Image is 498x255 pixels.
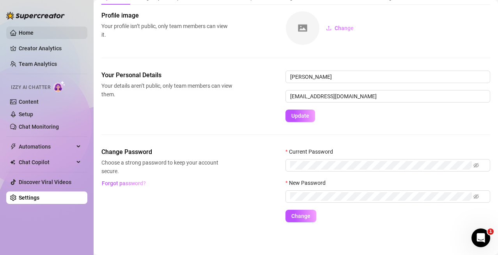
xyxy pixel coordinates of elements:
a: Chat Monitoring [19,124,59,130]
span: Your profile isn’t public, only team members can view it. [101,22,232,39]
input: Enter new email [285,90,490,103]
span: 1 [487,228,494,235]
span: Choose a strong password to keep your account secure. [101,158,232,175]
img: logo-BBDzfeDw.svg [6,12,65,19]
span: Change [291,213,310,219]
button: Change [320,22,360,34]
input: Current Password [290,161,472,170]
a: Team Analytics [19,61,57,67]
span: Your details aren’t public, only team members can view them. [101,81,232,99]
span: thunderbolt [10,143,16,150]
img: Chat Copilot [10,159,15,165]
button: Forgot password? [101,177,146,189]
span: Change Password [101,147,232,157]
span: Profile image [101,11,232,20]
span: eye-invisible [473,194,479,199]
input: New Password [290,192,472,201]
label: Current Password [285,147,338,156]
input: Enter name [285,71,490,83]
img: square-placeholder.png [286,11,319,45]
span: Your Personal Details [101,71,232,80]
span: Chat Copilot [19,156,74,168]
span: Izzy AI Chatter [11,84,50,91]
button: Update [285,110,315,122]
iframe: Intercom live chat [471,228,490,247]
span: Automations [19,140,74,153]
a: Home [19,30,34,36]
img: AI Chatter [53,81,66,92]
button: Change [285,210,316,222]
label: New Password [285,179,331,187]
span: eye-invisible [473,163,479,168]
span: Forgot password? [102,180,146,186]
a: Settings [19,195,39,201]
span: Update [291,113,309,119]
a: Content [19,99,39,105]
a: Creator Analytics [19,42,81,55]
a: Discover Viral Videos [19,179,71,185]
span: Change [335,25,354,31]
a: Setup [19,111,33,117]
span: upload [326,25,331,31]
